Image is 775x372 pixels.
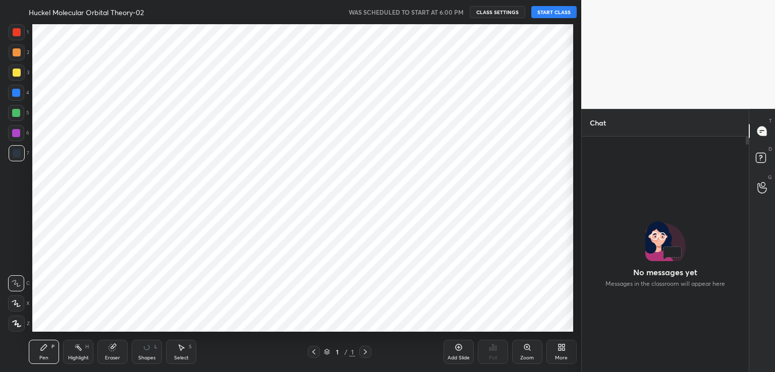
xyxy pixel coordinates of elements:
[8,275,30,291] div: C
[531,6,577,18] button: START CLASS
[769,117,772,125] p: T
[174,355,189,360] div: Select
[332,349,342,355] div: 1
[344,349,347,355] div: /
[768,145,772,153] p: D
[189,344,192,349] div: S
[470,6,525,18] button: CLASS SETTINGS
[68,355,89,360] div: Highlight
[154,344,157,349] div: L
[9,316,30,332] div: Z
[29,8,144,17] h4: Huckel Molecular Orbital Theory-02
[51,344,54,349] div: P
[9,145,29,161] div: 7
[9,24,29,40] div: 1
[39,355,48,360] div: Pen
[8,105,29,121] div: 5
[349,8,464,17] h5: WAS SCHEDULED TO START AT 6:00 PM
[349,347,355,356] div: 1
[85,344,89,349] div: H
[8,85,29,101] div: 4
[582,109,614,136] p: Chat
[141,341,153,353] div: animation
[9,65,29,81] div: 3
[448,355,470,360] div: Add Slide
[105,355,120,360] div: Eraser
[9,44,29,60] div: 2
[8,295,30,312] div: X
[768,173,772,181] p: G
[520,355,534,360] div: Zoom
[555,355,568,360] div: More
[138,355,155,360] div: Shapes
[8,125,29,141] div: 6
